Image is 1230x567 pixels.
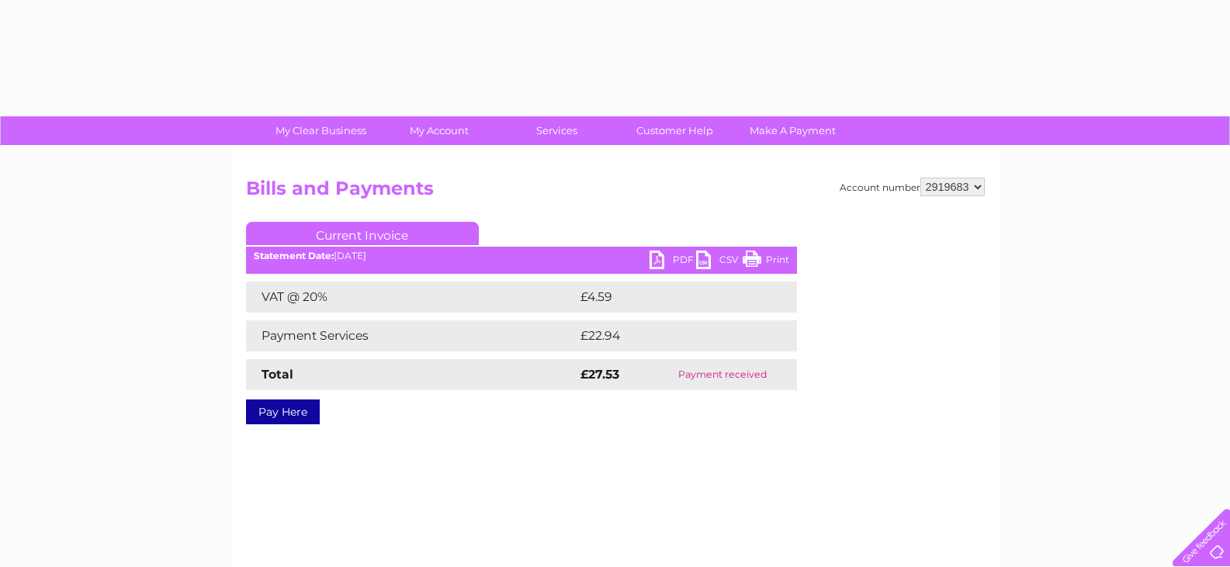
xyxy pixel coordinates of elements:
h2: Bills and Payments [246,178,985,207]
a: PDF [650,251,696,273]
b: Statement Date: [254,250,334,261]
td: £22.94 [577,320,766,351]
a: My Account [375,116,503,145]
a: Make A Payment [729,116,857,145]
div: Account number [840,178,985,196]
td: Payment received [648,359,796,390]
td: VAT @ 20% [246,282,577,313]
strong: Total [262,367,293,382]
a: Pay Here [246,399,320,424]
a: My Clear Business [257,116,385,145]
a: CSV [696,251,743,273]
td: £4.59 [577,282,761,313]
div: [DATE] [246,251,797,261]
a: Services [493,116,621,145]
a: Customer Help [611,116,739,145]
td: Payment Services [246,320,577,351]
a: Print [743,251,789,273]
strong: £27.53 [580,367,619,382]
a: Current Invoice [246,222,479,245]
